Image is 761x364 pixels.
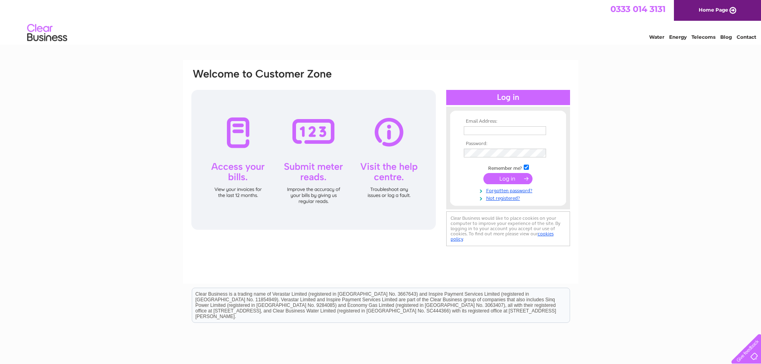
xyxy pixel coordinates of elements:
input: Submit [483,173,533,184]
a: cookies policy [451,231,554,242]
a: Water [649,34,664,40]
th: Password: [462,141,554,147]
img: logo.png [27,21,68,45]
a: Telecoms [691,34,715,40]
div: Clear Business is a trading name of Verastar Limited (registered in [GEOGRAPHIC_DATA] No. 3667643... [192,4,570,39]
div: Clear Business would like to place cookies on your computer to improve your experience of the sit... [446,211,570,246]
a: Energy [669,34,687,40]
a: Blog [720,34,732,40]
a: Contact [737,34,756,40]
td: Remember me? [462,163,554,171]
a: Forgotten password? [464,186,554,194]
a: Not registered? [464,194,554,201]
th: Email Address: [462,119,554,124]
a: 0333 014 3131 [610,4,666,14]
